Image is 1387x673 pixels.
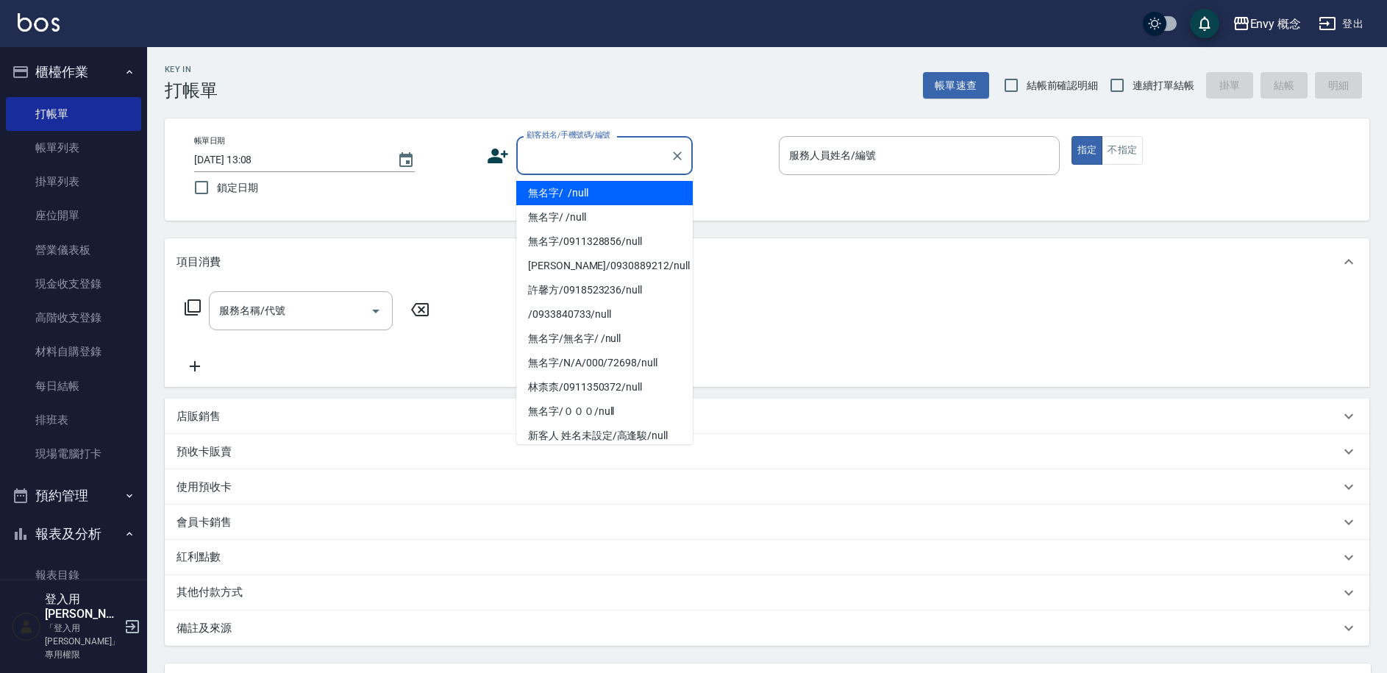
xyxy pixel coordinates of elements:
[527,129,610,140] label: 顧客姓名/手機號碼/編號
[516,351,693,375] li: 無名字/N/A/000/72698/null
[165,540,1369,575] div: 紅利點數
[6,53,141,91] button: 櫃檯作業
[165,610,1369,646] div: 備註及來源
[667,146,688,166] button: Clear
[177,254,221,270] p: 項目消費
[165,399,1369,434] div: 店販銷售
[177,621,232,636] p: 備註及來源
[516,229,693,254] li: 無名字/0911328856/null
[165,80,218,101] h3: 打帳單
[1250,15,1302,33] div: Envy 概念
[1190,9,1219,38] button: save
[45,592,120,622] h5: 登入用[PERSON_NAME]
[165,505,1369,540] div: 會員卡銷售
[165,575,1369,610] div: 其他付款方式
[177,409,221,424] p: 店販銷售
[516,278,693,302] li: 許馨方/0918523236/null
[12,612,41,641] img: Person
[165,238,1369,285] div: 項目消費
[6,335,141,368] a: 材料自購登錄
[177,444,232,460] p: 預收卡販賣
[516,254,693,278] li: [PERSON_NAME]/0930889212/null
[45,622,120,661] p: 「登入用[PERSON_NAME]」專用權限
[6,515,141,553] button: 報表及分析
[6,301,141,335] a: 高階收支登錄
[516,424,693,448] li: 新客人 姓名未設定/高逢駿/null
[6,437,141,471] a: 現場電腦打卡
[1313,10,1369,38] button: 登出
[6,403,141,437] a: 排班表
[165,65,218,74] h2: Key In
[364,299,388,323] button: Open
[516,375,693,399] li: 林柰柰/0911350372/null
[194,148,382,172] input: YYYY/MM/DD hh:mm
[1227,9,1308,39] button: Envy 概念
[516,181,693,205] li: 無名字/ /null
[6,477,141,515] button: 預約管理
[1072,136,1103,165] button: 指定
[177,585,250,601] p: 其他付款方式
[6,165,141,199] a: 掛單列表
[6,97,141,131] a: 打帳單
[6,267,141,301] a: 現金收支登錄
[18,13,60,32] img: Logo
[6,199,141,232] a: 座位開單
[1027,78,1099,93] span: 結帳前確認明細
[516,302,693,327] li: /0933840733/null
[388,143,424,178] button: Choose date, selected date is 2025-09-10
[516,205,693,229] li: 無名字/ /null
[177,515,232,530] p: 會員卡銷售
[1102,136,1143,165] button: 不指定
[165,434,1369,469] div: 預收卡販賣
[923,72,989,99] button: 帳單速查
[6,369,141,403] a: 每日結帳
[177,480,232,495] p: 使用預收卡
[217,180,258,196] span: 鎖定日期
[1133,78,1194,93] span: 連續打單結帳
[6,558,141,592] a: 報表目錄
[194,135,225,146] label: 帳單日期
[516,327,693,351] li: 無名字/無名字/ /null
[177,549,228,566] p: 紅利點數
[516,399,693,424] li: 無名字/０００/null
[6,131,141,165] a: 帳單列表
[6,233,141,267] a: 營業儀表板
[165,469,1369,505] div: 使用預收卡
